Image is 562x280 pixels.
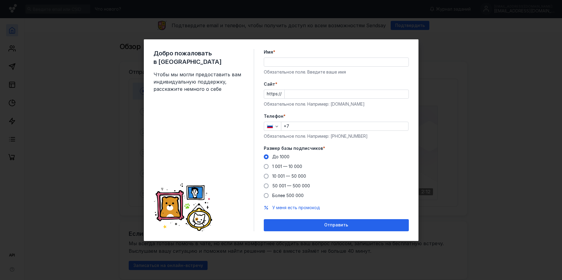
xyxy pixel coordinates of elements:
[324,222,348,228] span: Отправить
[264,81,275,87] span: Cайт
[264,133,409,139] div: Обязательное поле. Например: [PHONE_NUMBER]
[272,154,289,159] span: До 1000
[264,69,409,75] div: Обязательное поле. Введите ваше имя
[272,164,302,169] span: 1 001 — 10 000
[264,101,409,107] div: Обязательное поле. Например: [DOMAIN_NAME]
[272,205,320,210] span: У меня есть промокод
[264,145,323,151] span: Размер базы подписчиков
[264,219,409,231] button: Отправить
[153,49,244,66] span: Добро пожаловать в [GEOGRAPHIC_DATA]
[272,205,320,211] button: У меня есть промокод
[264,49,273,55] span: Имя
[153,71,244,93] span: Чтобы мы могли предоставить вам индивидуальную поддержку, расскажите немного о себе
[272,193,304,198] span: Более 500 000
[272,183,310,188] span: 50 001 — 500 000
[272,173,306,179] span: 10 001 — 50 000
[264,113,283,119] span: Телефон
